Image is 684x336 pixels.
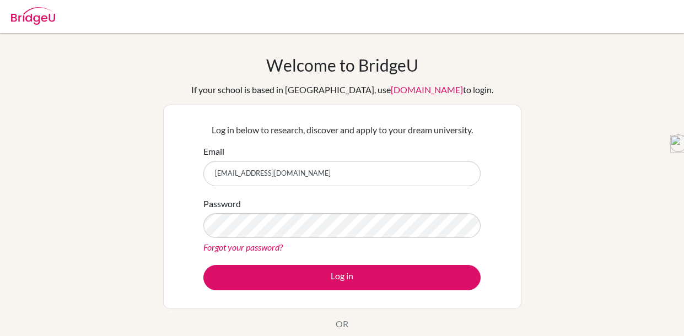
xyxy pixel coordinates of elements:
a: [DOMAIN_NAME] [391,84,463,95]
label: Email [203,145,224,158]
p: Log in below to research, discover and apply to your dream university. [203,123,481,137]
label: Password [203,197,241,210]
img: Bridge-U [11,7,55,25]
a: Forgot your password? [203,242,283,252]
p: OR [336,317,348,330]
div: If your school is based in [GEOGRAPHIC_DATA], use to login. [191,83,493,96]
button: Log in [203,265,481,290]
h1: Welcome to BridgeU [266,55,418,75]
